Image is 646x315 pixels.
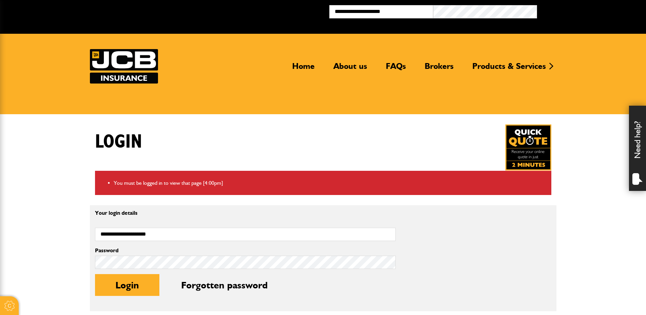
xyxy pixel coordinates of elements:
a: Home [287,61,320,77]
a: Get your insurance quote in just 2-minutes [505,124,551,170]
a: Products & Services [467,61,551,77]
a: JCB Insurance Services [90,49,158,84]
p: Your login details [95,210,396,216]
a: About us [328,61,372,77]
button: Broker Login [537,5,641,16]
img: JCB Insurance Services logo [90,49,158,84]
a: Brokers [420,61,459,77]
img: Quick Quote [505,124,551,170]
button: Login [95,274,159,296]
a: FAQs [381,61,411,77]
button: Forgotten password [161,274,288,296]
label: Password [95,248,396,253]
div: Need help? [629,106,646,191]
h1: Login [95,131,142,153]
li: You must be logged in to view that page [4:00pm] [114,179,546,187]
